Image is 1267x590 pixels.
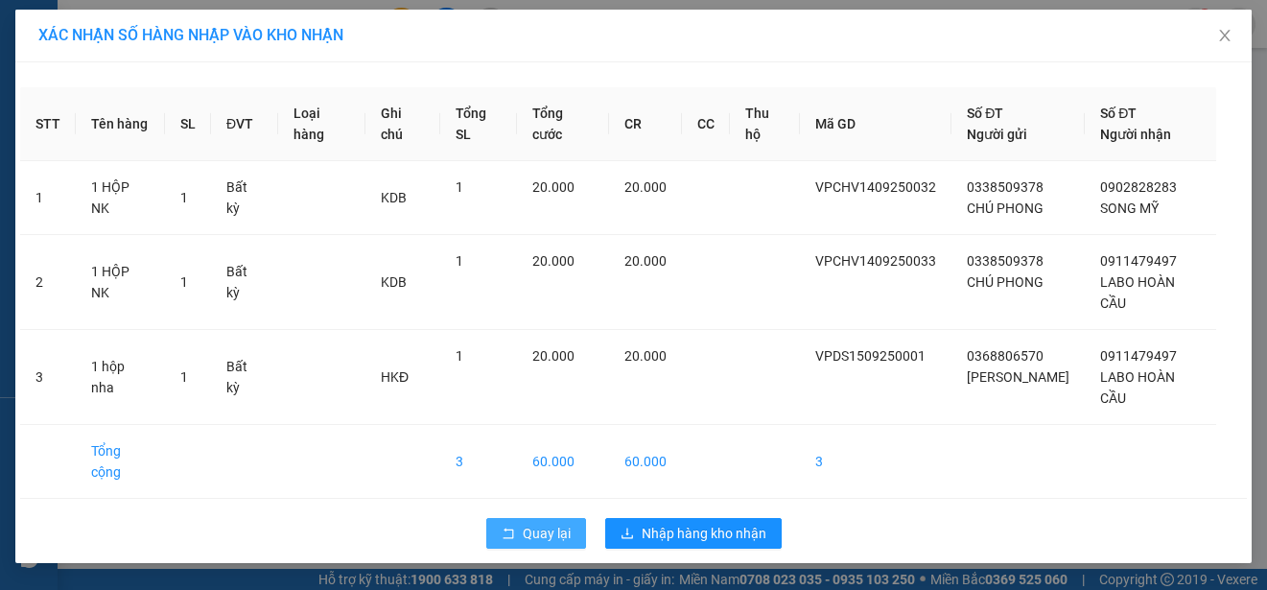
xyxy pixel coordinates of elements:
span: 20.000 [624,253,667,269]
span: 20.000 [532,179,575,195]
th: STT [20,87,76,161]
span: Số ĐT [1100,106,1137,121]
button: Close [1198,10,1252,63]
span: 0902828283 [1100,179,1177,195]
span: 1 [180,274,188,290]
td: 2 [20,235,76,330]
span: Nhập hàng kho nhận [642,523,766,544]
th: Mã GD [800,87,951,161]
td: Tổng cộng [76,425,165,499]
span: download [621,527,634,542]
th: Loại hàng [278,87,365,161]
th: CC [682,87,730,161]
span: VPCHV1409250032 [815,179,936,195]
th: Tên hàng [76,87,165,161]
span: 1 [180,369,188,385]
span: VPDS1509250001 [815,348,926,364]
th: Thu hộ [730,87,801,161]
th: CR [609,87,682,161]
span: 20.000 [532,253,575,269]
span: 20.000 [624,348,667,364]
span: KDB [381,274,407,290]
span: 1 [180,190,188,205]
td: 60.000 [609,425,682,499]
td: 1 hộp nha [76,330,165,425]
span: 20.000 [532,348,575,364]
td: 1 HỘP NK [76,161,165,235]
span: Số ĐT [967,106,1003,121]
span: LABO HOÀN CẦU [1100,369,1175,406]
span: 0911479497 [1100,253,1177,269]
th: Ghi chú [365,87,440,161]
span: 0368806570 [967,348,1044,364]
span: 0911479497 [1100,348,1177,364]
td: 60.000 [517,425,608,499]
span: rollback [502,527,515,542]
td: 3 [800,425,951,499]
span: 1 [456,348,463,364]
span: Quay lại [523,523,571,544]
span: VPCHV1409250033 [815,253,936,269]
span: 1 [456,253,463,269]
span: CHÚ PHONG [967,274,1044,290]
th: Tổng SL [440,87,518,161]
span: 1 [456,179,463,195]
th: SL [165,87,211,161]
span: SONG MỸ [1100,201,1159,216]
td: Bất kỳ [211,330,278,425]
td: 1 [20,161,76,235]
span: KDB [381,190,407,205]
td: 3 [20,330,76,425]
span: 0338509378 [967,253,1044,269]
span: 0338509378 [967,179,1044,195]
span: LABO HOÀN CẦU [1100,274,1175,311]
button: rollbackQuay lại [486,518,586,549]
td: 3 [440,425,518,499]
span: Người nhận [1100,127,1171,142]
td: Bất kỳ [211,235,278,330]
span: HKĐ [381,369,409,385]
span: CHÚ PHONG [967,201,1044,216]
th: Tổng cước [517,87,608,161]
td: 1 HỘP NK [76,235,165,330]
span: close [1217,28,1232,43]
td: Bất kỳ [211,161,278,235]
span: XÁC NHẬN SỐ HÀNG NHẬP VÀO KHO NHẬN [38,26,343,44]
button: downloadNhập hàng kho nhận [605,518,782,549]
th: ĐVT [211,87,278,161]
span: 20.000 [624,179,667,195]
span: Người gửi [967,127,1027,142]
span: [PERSON_NAME] [967,369,1069,385]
